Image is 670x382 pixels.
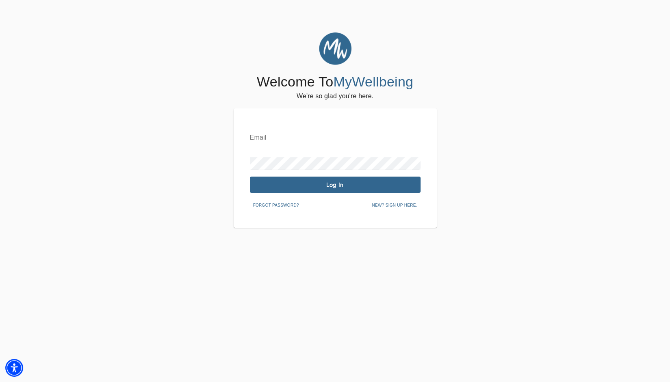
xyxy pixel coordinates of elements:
button: Forgot password? [250,199,302,212]
span: New? Sign up here. [372,202,417,209]
h4: Welcome To [257,73,413,91]
span: Forgot password? [253,202,299,209]
span: MyWellbeing [333,74,413,89]
h6: We're so glad you're here. [297,91,373,102]
img: MyWellbeing [319,32,351,65]
div: Accessibility Menu [5,359,23,377]
a: Forgot password? [250,201,302,208]
button: Log In [250,177,421,193]
span: Log In [253,181,417,189]
button: New? Sign up here. [369,199,420,212]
